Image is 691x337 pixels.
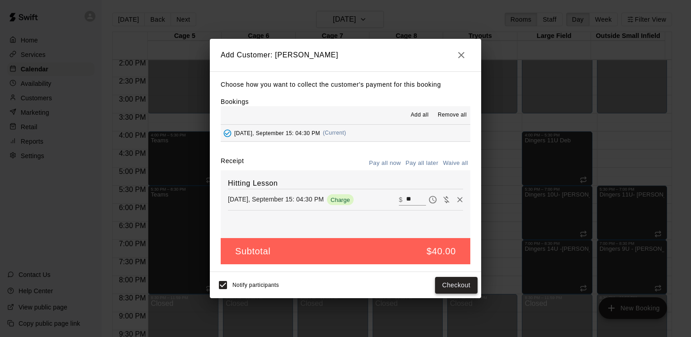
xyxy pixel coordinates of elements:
span: Waive payment [440,195,453,203]
span: Notify participants [232,282,279,289]
button: Pay all later [403,156,441,170]
p: $ [399,195,402,204]
span: [DATE], September 15: 04:30 PM [234,130,320,136]
h5: Subtotal [235,245,270,257]
p: Choose how you want to collect the customer's payment for this booking [221,79,470,90]
button: Remove all [434,108,470,122]
button: Added - Collect Payment[DATE], September 15: 04:30 PM(Current) [221,125,470,141]
button: Checkout [435,277,478,294]
button: Remove [453,193,467,206]
button: Added - Collect Payment [221,126,234,140]
button: Waive all [440,156,470,170]
span: (Current) [323,130,346,136]
span: Remove all [438,111,467,120]
label: Bookings [221,98,249,105]
span: Add all [411,111,429,120]
span: Pay later [426,195,440,203]
label: Receipt [221,156,244,170]
h5: $40.00 [426,245,456,257]
button: Pay all now [367,156,403,170]
h2: Add Customer: [PERSON_NAME] [210,39,481,71]
button: Add all [405,108,434,122]
p: [DATE], September 15: 04:30 PM [228,195,324,204]
span: Charge [327,197,354,203]
h6: Hitting Lesson [228,178,463,189]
